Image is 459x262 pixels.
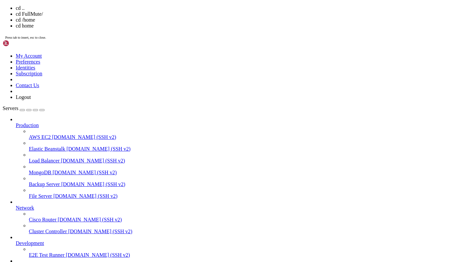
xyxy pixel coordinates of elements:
[16,205,456,211] a: Network
[16,65,35,70] a: Identities
[29,128,456,140] li: AWS EC2 [DOMAIN_NAME] (SSH v2)
[29,146,456,152] a: Elastic Beanstalk [DOMAIN_NAME] (SSH v2)
[29,229,456,234] a: Cluster Controller [DOMAIN_NAME] (SSH v2)
[52,134,116,140] span: [DOMAIN_NAME] (SSH v2)
[29,223,456,234] li: Cluster Controller [DOMAIN_NAME] (SSH v2)
[29,246,456,258] li: E2E Test Runner [DOMAIN_NAME] (SSH v2)
[16,83,39,88] a: Contact Us
[29,134,456,140] a: AWS EC2 [DOMAIN_NAME] (SSH v2)
[29,170,51,175] span: MongoDB
[61,158,125,163] span: [DOMAIN_NAME] (SSH v2)
[3,14,373,20] x-row: Usage: wget [OPTION]... [URL]...
[66,252,130,258] span: [DOMAIN_NAME] (SSH v2)
[16,122,39,128] span: Production
[16,240,456,246] a: Development
[29,252,456,258] a: E2E Test Runner [DOMAIN_NAME] (SSH v2)
[67,146,131,152] span: [DOMAIN_NAME] (SSH v2)
[29,217,56,222] span: Cisco Router
[52,170,117,175] span: [DOMAIN_NAME] (SSH v2)
[16,117,456,199] li: Production
[58,217,122,222] span: [DOMAIN_NAME] (SSH v2)
[16,11,456,17] li: cd FullMute/
[29,158,456,164] a: Load Balancer [DOMAIN_NAME] (SSH v2)
[29,170,456,176] a: MongoDB [DOMAIN_NAME] (SSH v2)
[3,9,373,14] x-row: wget: missing URL
[29,146,65,152] span: Elastic Beanstalk
[16,234,456,258] li: Development
[29,176,456,187] li: Backup Server [DOMAIN_NAME] (SSH v2)
[3,105,18,111] span: Servers
[68,229,132,234] span: [DOMAIN_NAME] (SSH v2)
[29,134,51,140] span: AWS EC2
[16,23,456,29] li: cd home
[105,32,108,38] div: (39, 5)
[29,217,456,223] a: Cisco Router [DOMAIN_NAME] (SSH v2)
[3,40,40,47] img: Shellngn
[29,252,65,258] span: E2E Test Runner
[3,26,373,32] x-row: Try `wget --help' for more options.
[16,53,42,59] a: My Account
[29,193,52,199] span: File Server
[61,181,126,187] span: [DOMAIN_NAME] (SSH v2)
[16,5,456,11] li: cd ..
[16,199,456,234] li: Network
[3,3,373,9] x-row: (venv) root@vm3218422:/opt/FullMute# wget
[29,164,456,176] li: MongoDB [DOMAIN_NAME] (SSH v2)
[29,181,60,187] span: Backup Server
[29,229,67,234] span: Cluster Controller
[16,122,456,128] a: Production
[16,17,456,23] li: cd /home
[29,193,456,199] a: File Server [DOMAIN_NAME] (SSH v2)
[16,59,40,65] a: Preferences
[29,140,456,152] li: Elastic Beanstalk [DOMAIN_NAME] (SSH v2)
[16,205,34,211] span: Network
[3,105,45,111] a: Servers
[29,187,456,199] li: File Server [DOMAIN_NAME] (SSH v2)
[29,158,60,163] span: Load Balancer
[16,71,42,76] a: Subscription
[16,240,44,246] span: Development
[5,36,46,39] span: Press tab to insert, esc to close.
[16,94,31,100] a: Logout
[29,211,456,223] li: Cisco Router [DOMAIN_NAME] (SSH v2)
[3,32,373,38] x-row: (venv) root@vm3218422:/opt/FullMute# cd
[29,181,456,187] a: Backup Server [DOMAIN_NAME] (SSH v2)
[29,152,456,164] li: Load Balancer [DOMAIN_NAME] (SSH v2)
[53,193,118,199] span: [DOMAIN_NAME] (SSH v2)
